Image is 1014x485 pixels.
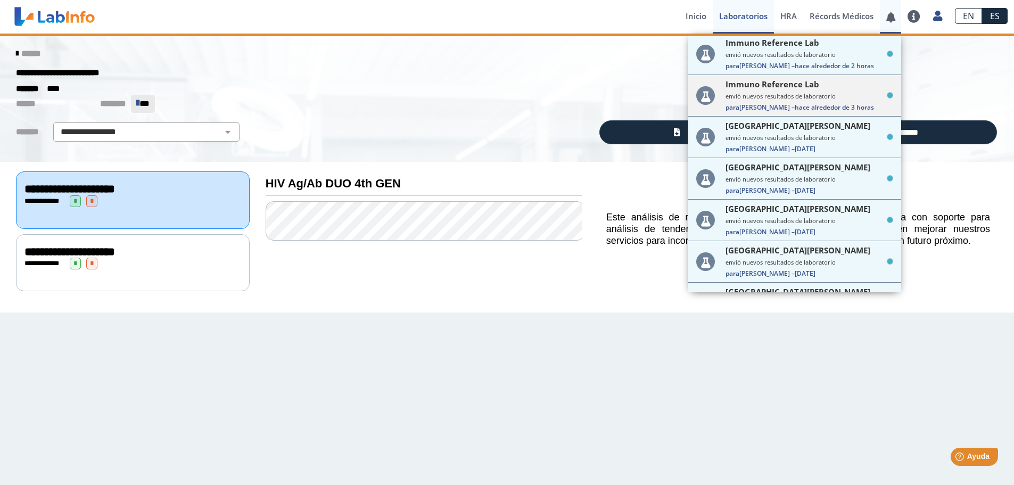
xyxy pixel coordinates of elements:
[726,175,893,183] small: envió nuevos resultados de laboratorio
[726,134,893,142] small: envió nuevos resultados de laboratorio
[726,269,893,278] span: [PERSON_NAME] –
[726,286,870,297] span: [GEOGRAPHIC_DATA][PERSON_NAME]
[726,103,739,112] span: Para
[726,51,893,59] small: envió nuevos resultados de laboratorio
[726,258,893,266] small: envió nuevos resultados de laboratorio
[726,37,819,48] span: Immuno Reference Lab
[726,245,870,256] span: [GEOGRAPHIC_DATA][PERSON_NAME]
[795,269,815,278] span: [DATE]
[795,186,815,195] span: [DATE]
[726,162,870,172] span: [GEOGRAPHIC_DATA][PERSON_NAME]
[726,144,893,153] span: [PERSON_NAME] –
[726,103,893,112] span: [PERSON_NAME] –
[726,269,739,278] span: Para
[726,92,893,100] small: envió nuevos resultados de laboratorio
[955,8,982,24] a: EN
[726,217,893,225] small: envió nuevos resultados de laboratorio
[726,61,893,70] span: [PERSON_NAME] –
[266,177,401,190] b: HIV Ag/Ab DUO 4th GEN
[726,79,819,89] span: Immuno Reference Lab
[795,103,874,112] span: hace alrededor de 3 horas
[726,227,739,236] span: Para
[919,443,1002,473] iframe: Help widget launcher
[780,11,797,21] span: HRA
[795,61,874,70] span: hace alrededor de 2 horas
[726,203,870,214] span: [GEOGRAPHIC_DATA][PERSON_NAME]
[795,144,815,153] span: [DATE]
[795,227,815,236] span: [DATE]
[726,186,893,195] span: [PERSON_NAME] –
[726,120,870,131] span: [GEOGRAPHIC_DATA][PERSON_NAME]
[726,144,739,153] span: Para
[726,186,739,195] span: Para
[606,212,990,246] h5: Este análisis de resultados de laboratorio actualmente no cuenta con soporte para análisis de ten...
[982,8,1008,24] a: ES
[726,227,893,236] span: [PERSON_NAME] –
[726,61,739,70] span: Para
